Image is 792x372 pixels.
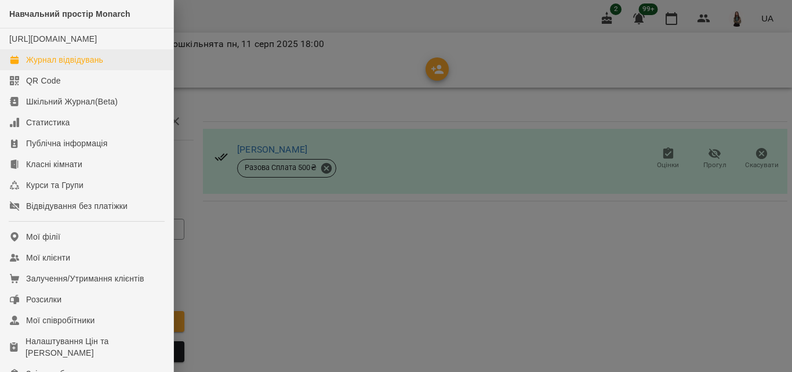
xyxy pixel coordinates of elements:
[26,75,61,86] div: QR Code
[26,273,144,284] div: Залучення/Утримання клієнтів
[26,179,83,191] div: Курси та Групи
[26,54,103,66] div: Журнал відвідувань
[26,158,82,170] div: Класні кімнати
[9,34,97,44] a: [URL][DOMAIN_NAME]
[26,117,70,128] div: Статистика
[26,294,61,305] div: Розсилки
[26,200,128,212] div: Відвідування без платіжки
[26,315,95,326] div: Мої співробітники
[26,231,60,243] div: Мої філії
[26,252,70,263] div: Мої клієнти
[9,9,130,19] span: Навчальний простір Monarch
[26,138,107,149] div: Публічна інформація
[26,96,118,107] div: Шкільний Журнал(Beta)
[26,335,164,359] div: Налаштування Цін та [PERSON_NAME]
